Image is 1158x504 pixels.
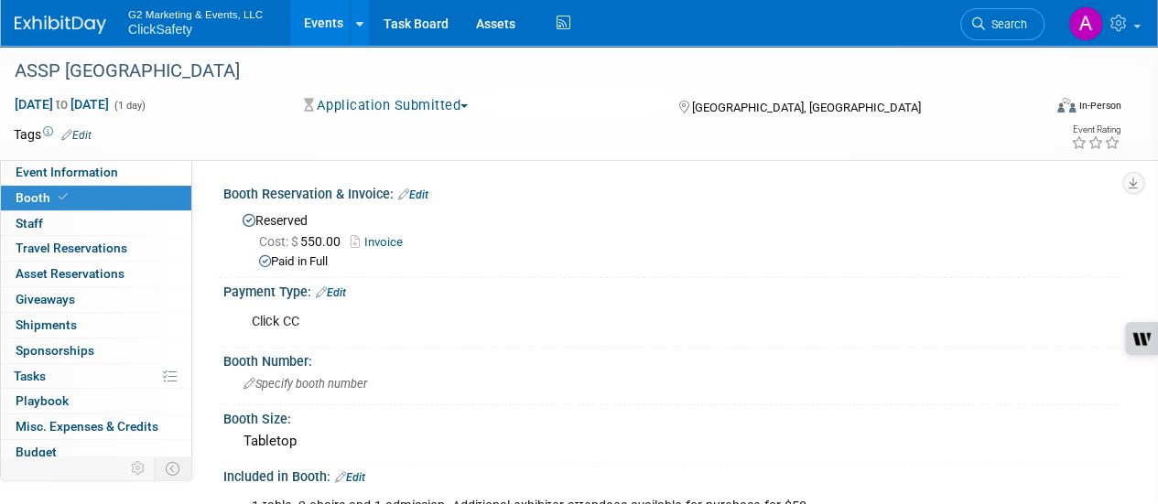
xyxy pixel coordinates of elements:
span: [GEOGRAPHIC_DATA], [GEOGRAPHIC_DATA] [691,101,920,114]
a: Sponsorships [1,338,191,363]
i: Booth reservation complete [59,192,68,202]
a: Tasks [1,364,191,389]
img: ExhibitDay [15,16,106,34]
span: Event Information [16,165,118,179]
span: Cost: $ [259,234,300,249]
a: Shipments [1,313,191,338]
a: Misc. Expenses & Credits [1,414,191,439]
td: Personalize Event Tab Strip [123,456,155,480]
span: G2 Marketing & Events, LLC [128,4,263,23]
img: Allison Dumond [1068,6,1103,41]
div: Paid in Full [259,253,1108,271]
a: Invoice [351,235,412,249]
a: Event Information [1,160,191,185]
div: Payment Type: [223,278,1121,302]
span: 550.00 [259,234,348,249]
div: Event Format [959,95,1121,123]
td: Tags [14,125,92,144]
a: Edit [316,286,346,299]
span: Search [985,17,1027,31]
a: Edit [398,188,428,201]
div: Click CC [239,304,944,340]
span: Budget [16,445,57,459]
span: Misc. Expenses & Credits [16,419,158,434]
span: Tasks [14,369,46,383]
span: Specify booth number [244,377,367,391]
span: Sponsorships [16,343,94,358]
div: ASSP [GEOGRAPHIC_DATA] [8,55,1027,88]
div: Event Rating [1071,125,1120,134]
a: Budget [1,440,191,465]
a: Playbook [1,389,191,413]
a: Booth [1,186,191,210]
a: Staff [1,211,191,236]
span: Booth [16,190,71,205]
a: Travel Reservations [1,236,191,261]
a: Asset Reservations [1,262,191,286]
a: Giveaways [1,287,191,312]
span: Asset Reservations [16,266,124,281]
a: Edit [335,471,365,484]
span: Giveaways [16,292,75,306]
img: Format-Inperson.png [1057,98,1076,113]
td: Toggle Event Tabs [155,456,192,480]
span: Playbook [16,393,69,408]
div: Reserved [237,207,1108,271]
a: Edit [61,129,92,142]
span: Staff [16,216,43,231]
div: Booth Reservation & Invoice: [223,180,1121,204]
div: Booth Number: [223,348,1121,370]
div: Included in Booth: [223,463,1121,487]
div: In-Person [1078,99,1121,113]
span: Shipments [16,317,77,332]
div: Booth Size: [223,405,1121,428]
div: Tabletop [237,427,1108,456]
span: Travel Reservations [16,241,127,255]
a: Search [960,8,1044,40]
span: ClickSafety [128,22,192,37]
button: Application Submitted [298,96,475,115]
span: (1 day) [113,100,146,112]
span: [DATE] [DATE] [14,96,110,113]
span: to [53,97,70,112]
